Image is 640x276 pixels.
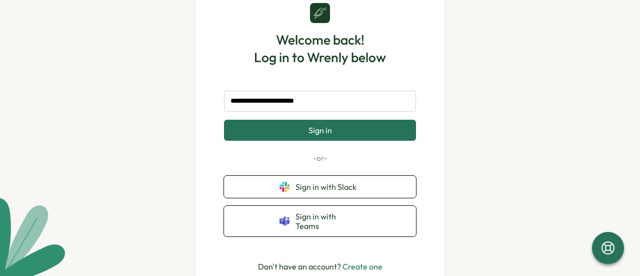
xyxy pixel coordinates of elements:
p: -or- [224,153,416,164]
button: Sign in with Slack [224,176,416,198]
a: Create one [342,261,382,271]
span: Sign in [308,126,332,135]
p: Don't have an account? [258,260,382,273]
span: Sign in with Slack [295,182,360,191]
button: Sign in [224,120,416,141]
button: Sign in with Teams [224,206,416,236]
span: Sign in with Teams [295,212,360,230]
h1: Welcome back! Log in to Wrenly below [254,31,386,66]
